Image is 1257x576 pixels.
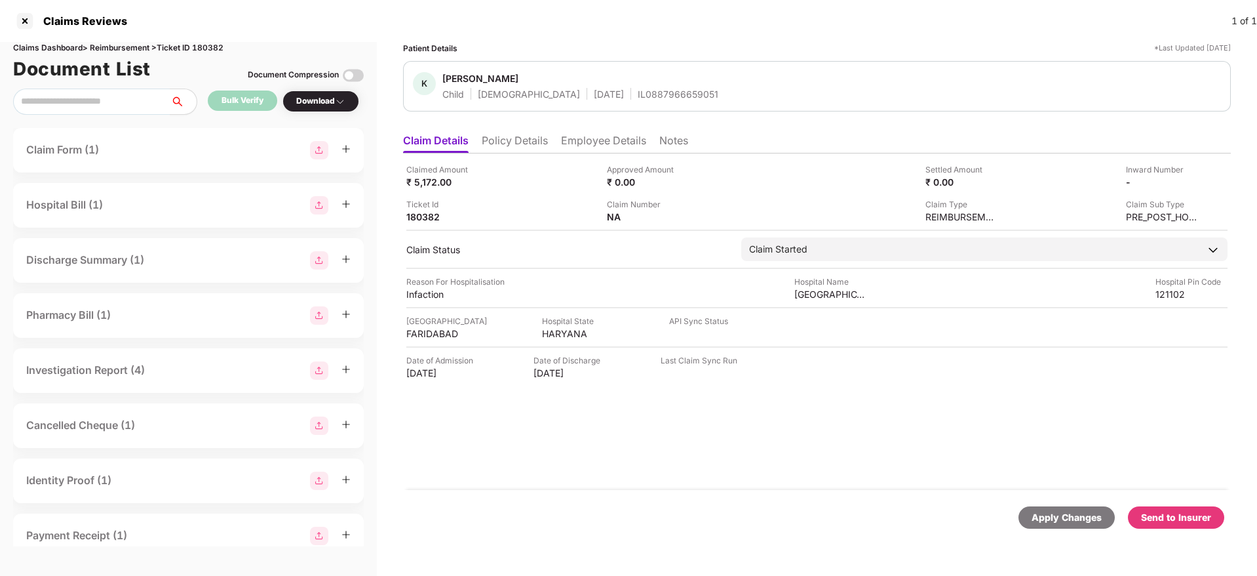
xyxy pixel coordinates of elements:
div: Claim Number [607,198,679,211]
img: svg+xml;base64,PHN2ZyBpZD0iR3JvdXBfMjg4MTMiIGRhdGEtbmFtZT0iR3JvdXAgMjg4MTMiIHhtbG5zPSJodHRwOi8vd3... [310,527,328,545]
div: Claims Dashboard > Reimbursement > Ticket ID 180382 [13,42,364,54]
div: Claimed Amount [406,163,478,176]
div: Settled Amount [925,163,997,176]
img: svg+xml;base64,PHN2ZyBpZD0iR3JvdXBfMjg4MTMiIGRhdGEtbmFtZT0iR3JvdXAgMjg4MTMiIHhtbG5zPSJodHRwOi8vd3... [310,306,328,325]
img: svg+xml;base64,PHN2ZyBpZD0iR3JvdXBfMjg4MTMiIGRhdGEtbmFtZT0iR3JvdXAgMjg4MTMiIHhtbG5zPSJodHRwOi8vd3... [310,472,328,490]
div: ₹ 0.00 [607,176,679,188]
img: svg+xml;base64,PHN2ZyBpZD0iRHJvcGRvd24tMzJ4MzIiIHhtbG5zPSJodHRwOi8vd3d3LnczLm9yZy8yMDAwL3N2ZyIgd2... [335,96,345,107]
img: svg+xml;base64,PHN2ZyBpZD0iR3JvdXBfMjg4MTMiIGRhdGEtbmFtZT0iR3JvdXAgMjg4MTMiIHhtbG5zPSJodHRwOi8vd3... [310,361,328,380]
div: Pharmacy Bill (1) [26,307,111,323]
div: IL0887966659051 [638,88,718,100]
div: Investigation Report (4) [26,362,145,379]
div: [DATE] [594,88,624,100]
div: Claim Started [749,242,807,257]
div: Child [442,88,464,100]
span: plus [341,310,351,319]
div: 180382 [406,211,478,223]
span: plus [341,365,351,374]
div: Claim Status [406,243,728,256]
div: Last Claim Sync Run [661,354,737,367]
span: search [170,96,197,107]
div: 121102 [1155,288,1228,300]
img: svg+xml;base64,PHN2ZyBpZD0iR3JvdXBfMjg4MTMiIGRhdGEtbmFtZT0iR3JvdXAgMjg4MTMiIHhtbG5zPSJodHRwOi8vd3... [310,141,328,159]
span: plus [341,144,351,154]
span: plus [341,420,351,429]
div: Payment Receipt (1) [26,527,127,544]
div: HARYANA [542,327,614,340]
span: plus [341,199,351,209]
div: Hospital Name [794,276,866,288]
h1: Document List [13,54,151,83]
div: Discharge Summary (1) [26,252,144,268]
li: Notes [659,134,688,153]
div: - [1126,176,1198,188]
li: Employee Details [561,134,646,153]
div: Ticket Id [406,198,478,211]
div: K [413,72,436,95]
div: [DATE] [406,367,478,379]
img: svg+xml;base64,PHN2ZyBpZD0iR3JvdXBfMjg4MTMiIGRhdGEtbmFtZT0iR3JvdXAgMjg4MTMiIHhtbG5zPSJodHRwOi8vd3... [310,417,328,435]
li: Policy Details [482,134,548,153]
div: Patient Details [403,42,457,54]
div: Approved Amount [607,163,679,176]
div: [DEMOGRAPHIC_DATA] [478,88,580,100]
div: ₹ 5,172.00 [406,176,478,188]
div: [GEOGRAPHIC_DATA] [406,315,487,327]
div: ₹ 0.00 [925,176,997,188]
div: Hospital Bill (1) [26,197,103,213]
li: Claim Details [403,134,469,153]
div: Send to Insurer [1141,510,1211,525]
div: Infaction [406,288,478,300]
span: plus [341,530,351,539]
div: NA [607,211,679,223]
div: Date of Discharge [533,354,606,367]
div: Bulk Verify [222,94,263,107]
img: downArrowIcon [1207,243,1220,257]
div: 1 of 1 [1231,14,1257,28]
div: Inward Number [1126,163,1198,176]
div: [DATE] [533,367,606,379]
span: plus [341,475,351,484]
div: API Sync Status [669,315,728,327]
div: Cancelled Cheque (1) [26,417,135,434]
div: Download [296,95,345,108]
div: Claim Form (1) [26,142,99,158]
div: Claim Type [925,198,997,211]
div: Hospital Pin Code [1155,276,1228,288]
div: Document Compression [248,69,339,81]
div: [PERSON_NAME] [442,72,518,85]
img: svg+xml;base64,PHN2ZyBpZD0iR3JvdXBfMjg4MTMiIGRhdGEtbmFtZT0iR3JvdXAgMjg4MTMiIHhtbG5zPSJodHRwOi8vd3... [310,251,328,270]
img: svg+xml;base64,PHN2ZyBpZD0iR3JvdXBfMjg4MTMiIGRhdGEtbmFtZT0iR3JvdXAgMjg4MTMiIHhtbG5zPSJodHRwOi8vd3... [310,196,328,215]
button: search [170,89,197,115]
div: [GEOGRAPHIC_DATA] [794,288,866,300]
div: REIMBURSEMENT [925,211,997,223]
img: svg+xml;base64,PHN2ZyBpZD0iVG9nZ2xlLTMyeDMyIiB4bWxucz0iaHR0cDovL3d3dy53My5vcmcvMjAwMC9zdmciIHdpZH... [343,65,364,86]
div: Reason For Hospitalisation [406,276,505,288]
div: PRE_POST_HOSPITALIZATION_REIMBURSEMENT [1126,211,1198,223]
div: FARIDABAD [406,327,478,340]
div: Apply Changes [1032,510,1102,525]
div: *Last Updated [DATE] [1154,42,1231,54]
div: Claim Sub Type [1126,198,1198,211]
div: Claims Reviews [35,14,127,28]
div: Hospital State [542,315,614,327]
div: Date of Admission [406,354,478,367]
span: plus [341,255,351,264]
div: Identity Proof (1) [26,472,111,489]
